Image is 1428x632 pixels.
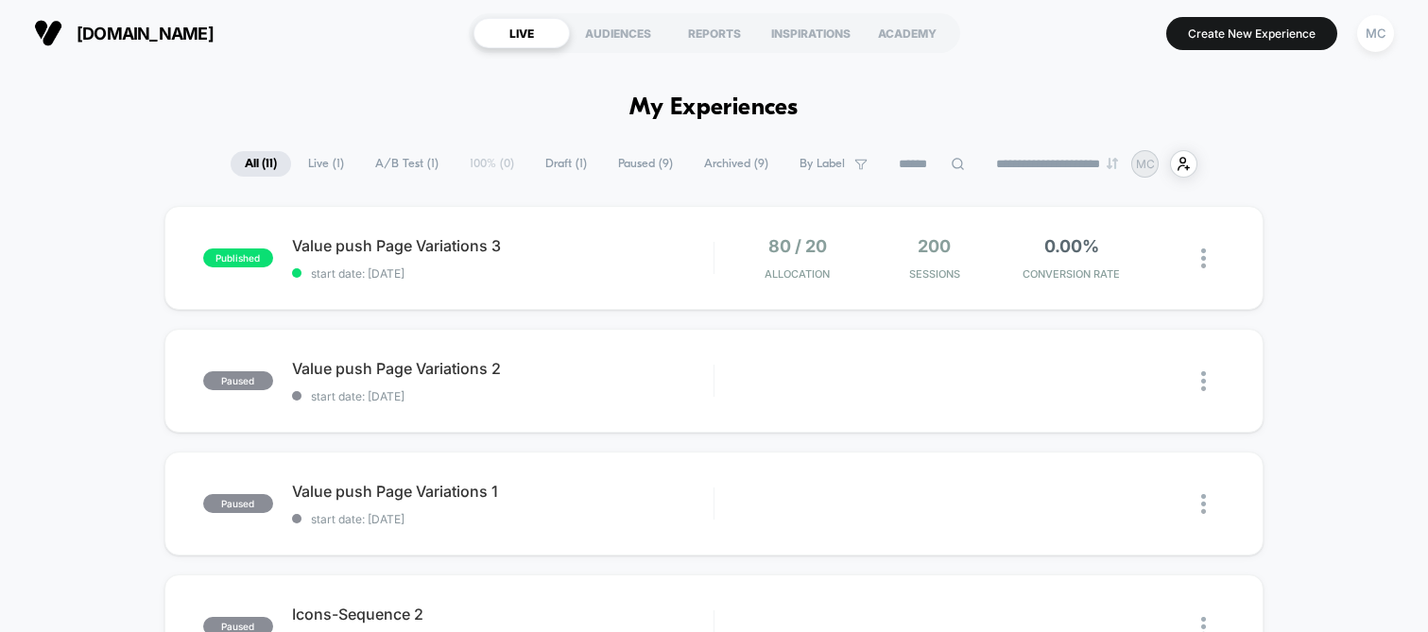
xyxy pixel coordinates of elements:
[231,151,291,177] span: All ( 11 )
[361,151,453,177] span: A/B Test ( 1 )
[1136,157,1155,171] p: MC
[1007,267,1135,281] span: CONVERSION RATE
[918,236,951,256] span: 200
[768,236,827,256] span: 80 / 20
[570,18,666,48] div: AUDIENCES
[292,236,714,255] span: Value push Page Variations 3
[77,24,214,43] span: [DOMAIN_NAME]
[473,18,570,48] div: LIVE
[203,248,273,267] span: published
[870,267,998,281] span: Sessions
[1201,371,1206,391] img: close
[203,494,273,513] span: paused
[1201,494,1206,514] img: close
[292,512,714,526] span: start date: [DATE]
[28,18,219,48] button: [DOMAIN_NAME]
[292,266,714,281] span: start date: [DATE]
[629,94,799,122] h1: My Experiences
[292,605,714,623] span: Icons-Sequence 2
[34,19,62,47] img: Visually logo
[294,151,358,177] span: Live ( 1 )
[690,151,783,177] span: Archived ( 9 )
[292,359,714,378] span: Value push Page Variations 2
[765,267,830,281] span: Allocation
[800,157,845,171] span: By Label
[292,482,714,501] span: Value push Page Variations 1
[604,151,687,177] span: Paused ( 9 )
[1357,15,1394,52] div: MC
[1201,248,1206,268] img: close
[292,389,714,403] span: start date: [DATE]
[1044,236,1099,256] span: 0.00%
[531,151,601,177] span: Draft ( 1 )
[1107,158,1118,169] img: end
[859,18,955,48] div: ACADEMY
[203,371,273,390] span: paused
[1166,17,1337,50] button: Create New Experience
[666,18,763,48] div: REPORTS
[763,18,859,48] div: INSPIRATIONS
[1351,14,1400,53] button: MC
